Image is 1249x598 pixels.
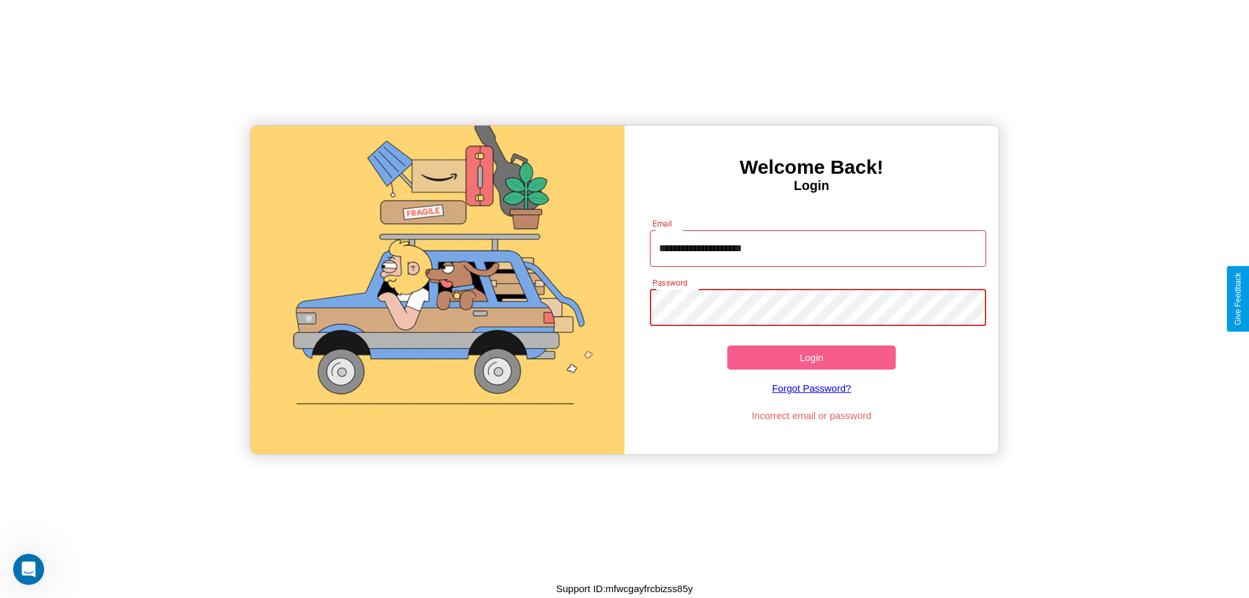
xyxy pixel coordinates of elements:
label: Email [652,218,673,229]
img: gif [250,126,624,454]
button: Login [727,346,896,370]
iframe: Intercom live chat [13,554,44,585]
p: Incorrect email or password [643,407,980,424]
label: Password [652,277,687,288]
div: Give Feedback [1233,273,1242,325]
h3: Welcome Back! [624,156,999,178]
a: Forgot Password? [643,370,980,407]
p: Support ID: mfwcgayfrcbizss85y [556,580,693,597]
h4: Login [624,178,999,193]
